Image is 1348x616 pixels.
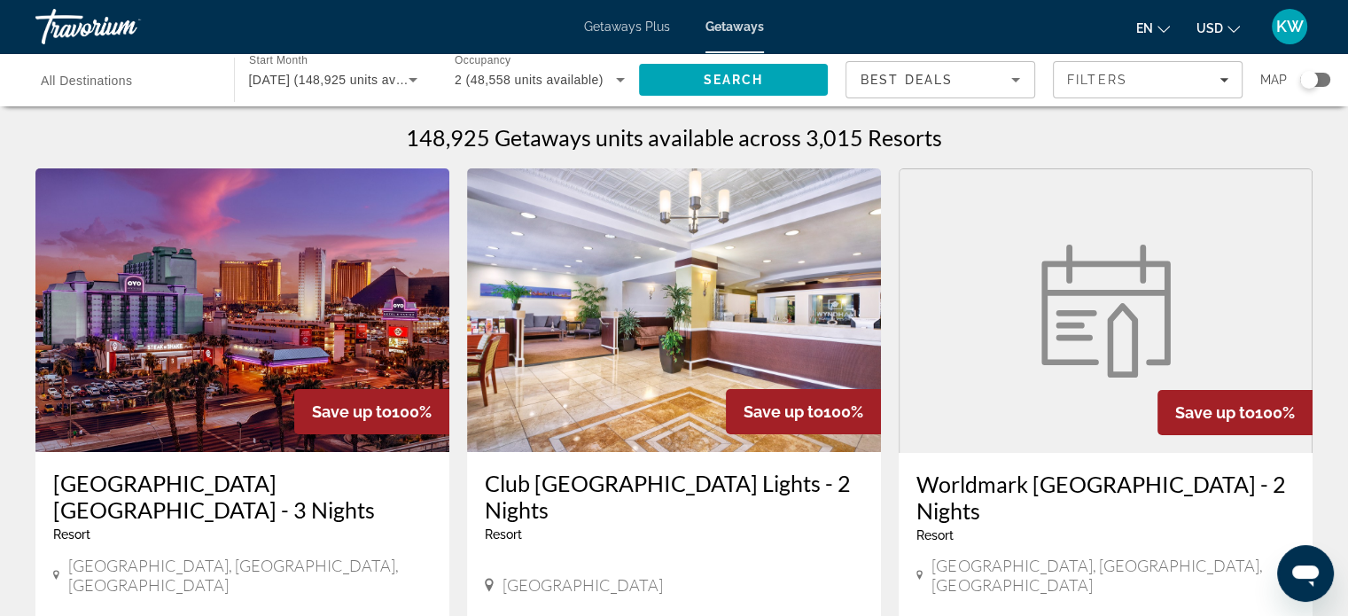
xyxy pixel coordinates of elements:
a: Club [GEOGRAPHIC_DATA] Lights - 2 Nights [485,470,863,523]
div: 100% [726,389,881,434]
div: 100% [294,389,449,434]
div: 100% [1157,390,1313,435]
span: Save up to [312,402,392,421]
span: KW [1276,18,1304,35]
span: Occupancy [455,55,510,66]
input: Select destination [41,70,211,91]
button: Change currency [1196,15,1240,41]
img: Worldmark San Diego Balboa Park - 2 Nights [1031,245,1181,378]
a: Getaways [705,19,764,34]
span: Save up to [744,402,823,421]
span: [GEOGRAPHIC_DATA], [GEOGRAPHIC_DATA], [GEOGRAPHIC_DATA] [931,556,1295,595]
a: Getaways Plus [584,19,670,34]
a: Worldmark [GEOGRAPHIC_DATA] - 2 Nights [916,471,1295,524]
span: Resort [53,527,90,542]
button: Search [639,64,829,96]
span: Search [703,73,763,87]
span: Map [1260,67,1287,92]
a: Worldmark San Diego Balboa Park - 2 Nights [899,168,1313,453]
img: OYO Hotel & Casino Las Vegas - 3 Nights [35,168,449,452]
span: [GEOGRAPHIC_DATA] [503,575,663,595]
span: Resort [916,528,954,542]
span: en [1136,21,1153,35]
button: Change language [1136,15,1170,41]
h1: 148,925 Getaways units available across 3,015 Resorts [406,124,942,151]
span: Resort [485,527,522,542]
mat-select: Sort by [861,69,1020,90]
a: [GEOGRAPHIC_DATA] [GEOGRAPHIC_DATA] - 3 Nights [53,470,432,523]
span: [DATE] (148,925 units available) [249,73,440,87]
span: [GEOGRAPHIC_DATA], [GEOGRAPHIC_DATA], [GEOGRAPHIC_DATA] [68,556,432,595]
img: Club Wyndham Harbour Lights - 2 Nights [467,168,881,452]
iframe: Button to launch messaging window [1277,545,1334,602]
a: Travorium [35,4,213,50]
span: Start Month [249,55,308,66]
span: 2 (48,558 units available) [455,73,604,87]
button: User Menu [1266,8,1313,45]
span: All Destinations [41,74,133,88]
span: USD [1196,21,1223,35]
button: Filters [1053,61,1243,98]
span: Best Deals [861,73,953,87]
span: Filters [1067,73,1127,87]
span: Save up to [1175,403,1255,422]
